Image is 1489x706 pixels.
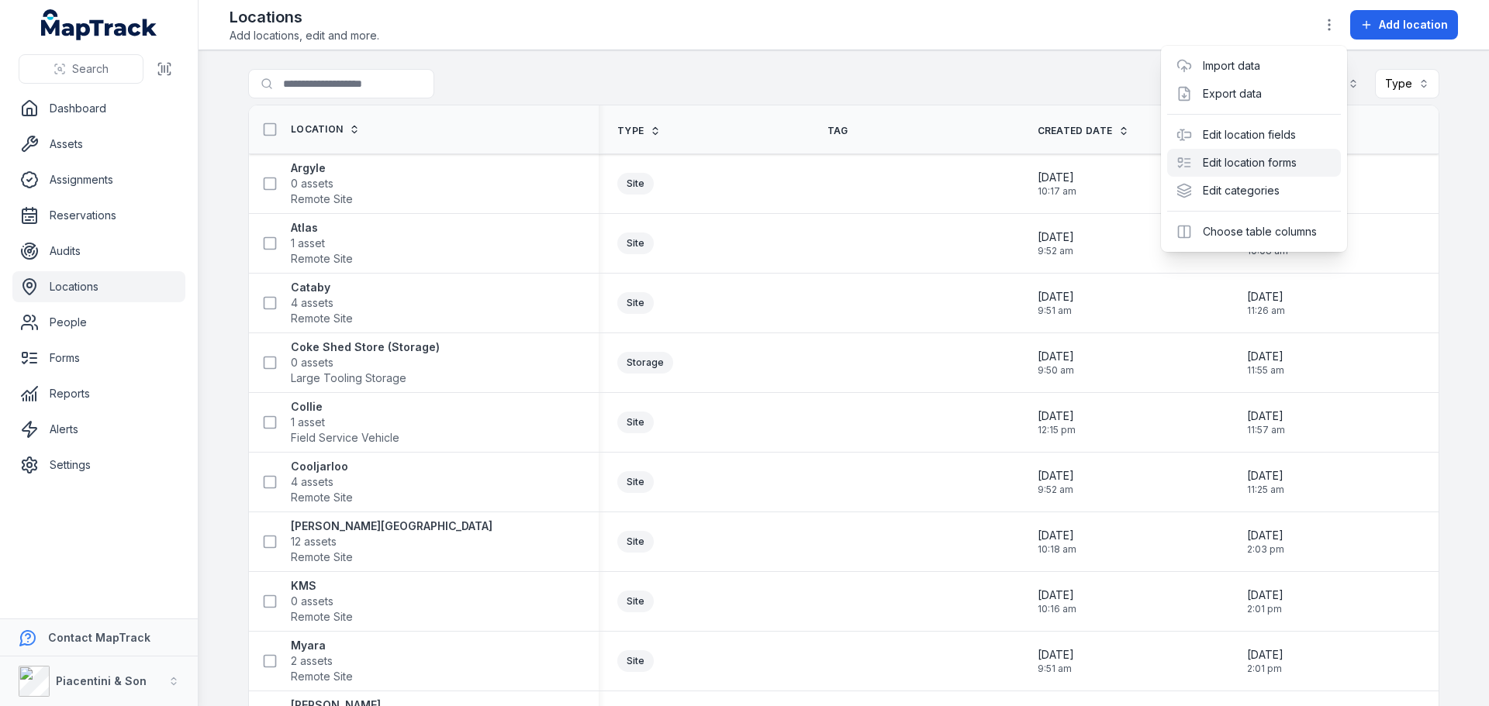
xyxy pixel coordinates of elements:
[1167,218,1341,246] div: Choose table columns
[1167,177,1341,205] div: Edit categories
[1167,121,1341,149] div: Edit location fields
[1203,58,1260,74] a: Import data
[1167,80,1341,108] div: Export data
[1167,149,1341,177] div: Edit location forms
